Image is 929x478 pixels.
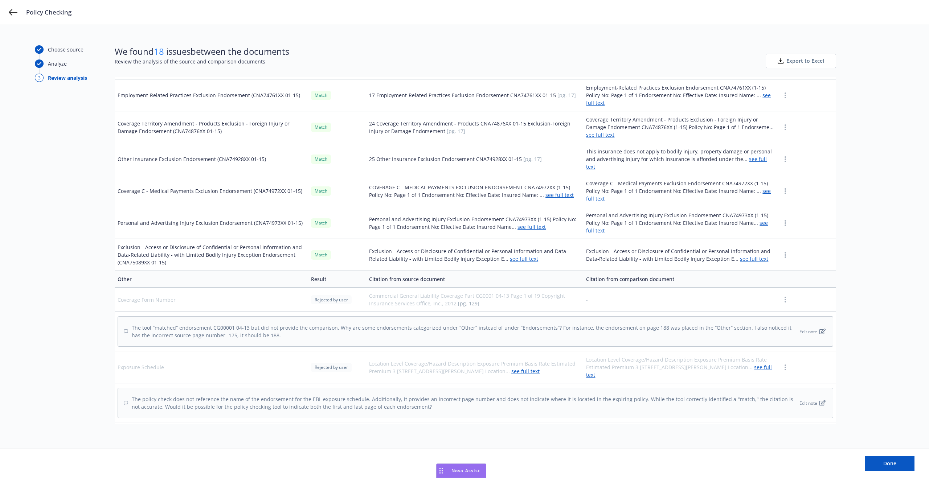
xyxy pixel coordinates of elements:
td: Commercial General Liability Coverage Part CG0001 04-13 Page 1 of 19 Copyright Insurance Services... [366,288,583,312]
td: Coverage Form Number [115,288,308,312]
a: see full text [586,219,768,234]
span: 18 [154,45,164,57]
a: see full text [510,255,538,262]
div: Match [311,250,331,259]
td: Exclusion - Access or Disclosure of Confidential or Personal Information and Data-Related Liabili... [366,239,583,271]
div: Match [311,218,331,227]
td: 17 Employment-Related Practices Exclusion Endorsement CNA74761XX 01-15 [366,79,583,111]
div: Match [311,123,331,132]
td: Location Level Coverage/Hazard Description Exposure Premium Basis Rate Estimated Premium 3 [STREE... [366,351,583,383]
div: The policy check does not reference the name of the endorsement for the EBL exposure schedule. Ad... [124,395,798,411]
button: Export to Excel [766,54,836,68]
td: Personal and Advertising Injury Exclusion Endorsement CNA74973XX (1-15) Policy No: Page 1 of 1 En... [366,207,583,239]
div: Rejected by user [311,363,352,372]
div: Match [311,186,331,195]
td: Coverage Territory Amendment - Products Exclusion - Foreign Injury or Damage Endorsement (CNA7487... [115,111,308,143]
td: Personal and Advertising Injury Exclusion Endorsement (CNA74973XX 01-15) [115,207,308,239]
td: Employment-Related Practices Exclusion Endorsement CNA74761XX (1-15) Policy No: Page 1 of 1 Endor... [583,79,778,111]
td: Employment-Related Practices Exclusion Endorsement (CNA74761XX 01-15) [115,79,308,111]
span: Policy Checking [26,8,71,17]
td: - [366,423,583,455]
a: see full text [740,255,768,262]
div: The tool “matched” endorsement CG00001 04-13 but did not provide the comparison. Why are some end... [124,324,798,339]
a: see full text [545,191,574,198]
button: Nova Assist [436,463,486,478]
div: Drag to move [437,464,446,478]
td: Exposure Schedule [115,351,308,383]
span: [pg. 17] [557,92,576,99]
span: Export to Excel [786,57,824,65]
td: 24 Coverage Territory Amendment - Products CNA74876XX 01-15 Exclusion-Foreign Injury or Damage En... [366,111,583,143]
td: COVERAGE C - MEDICAL PAYMENTS EXCLUSION ENDORSEMENT CNA74972XX (1-15) Policy No: Page 1 of 1 Endo... [366,175,583,207]
div: Match [311,91,331,100]
div: 3 [35,74,44,82]
td: Result [308,271,366,288]
td: This insurance does not apply to bodily injury, property damage or personal and advertising injur... [583,143,778,175]
td: SCHEDULE Retroactive Date: [DATE] It is understood and agreed that the section entitled COVERAGE ... [583,423,778,455]
td: 25 Other Insurance Exclusion Endorsement CNA74928XX 01-15 [366,143,583,175]
td: Other [115,271,308,288]
span: Review the analysis of the source and comparison documents [115,58,289,65]
td: Exclusion - Access or Disclosure of Confidential or Personal Information and Data-Related Liabili... [115,239,308,271]
span: [pg. 17] [447,128,465,135]
td: Personal and Advertising Injury Exclusion Endorsement CNA74973XX (1-15) Policy No: Page 1 of 1 En... [583,207,778,239]
button: Edit note [798,399,827,408]
td: Citation from source document [366,271,583,288]
a: see full text [517,223,546,230]
span: Nova Assist [451,467,480,474]
td: Coverage Territory Amendment - Products Exclusion - Foreign Injury or Damage Endorsement CNA74876... [583,111,778,143]
a: see full text [586,156,767,170]
a: see full text [586,92,771,106]
a: see full text [511,368,540,375]
td: Retroactive date(s) [115,423,308,455]
td: Exclusion - Access or Disclosure of Confidential or Personal Information and Data-Related Liabili... [583,239,778,271]
td: Coverage C - Medical Payments Exclusion Endorsement CNA74972XX (1-15) Policy No: Page 1 of 1 Endo... [583,175,778,207]
button: Edit note [798,327,827,336]
span: We found issues between the documents [115,45,289,58]
span: [pg. 129] [458,300,479,307]
a: see full text [586,131,614,138]
div: Review analysis [48,74,87,82]
a: see full text [586,188,771,202]
div: Match [311,154,331,164]
button: Done [865,456,914,471]
span: [pg. 17] [523,156,542,162]
td: Location Level Coverage/Hazard Description Exposure Premium Basis Rate Estimated Premium 3 [STREE... [583,351,778,383]
a: see full text [586,364,772,378]
span: Done [883,460,896,467]
td: Citation from comparison document [583,271,778,288]
div: Rejected by user [311,295,352,304]
div: Choose source [48,46,83,53]
div: Analyze [48,60,67,67]
td: Other Insurance Exclusion Endorsement (CNA74928XX 01-15) [115,143,308,175]
td: Coverage C - Medical Payments Exclusion Endorsement (CNA74972XX 01-15) [115,175,308,207]
td: - [583,288,778,312]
